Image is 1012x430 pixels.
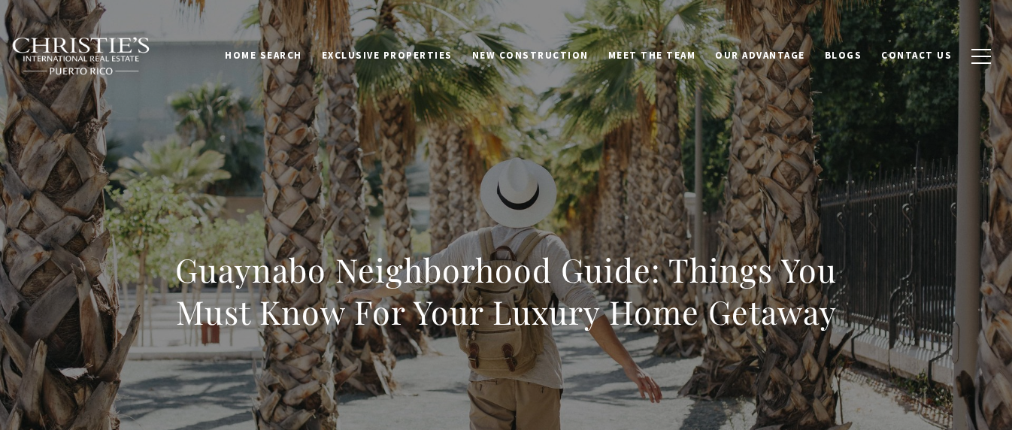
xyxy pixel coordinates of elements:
a: Our Advantage [705,41,815,70]
a: Blogs [815,41,872,70]
span: Contact Us [881,49,952,62]
span: New Construction [472,49,589,62]
h1: Guaynabo Neighborhood Guide: Things You Must Know For Your Luxury Home Getaway [174,249,838,333]
span: Blogs [825,49,862,62]
a: New Construction [462,41,598,70]
a: Exclusive Properties [312,41,462,70]
img: Christie's International Real Estate black text logo [11,37,151,76]
span: Exclusive Properties [322,49,453,62]
span: Our Advantage [715,49,805,62]
a: Home Search [215,41,312,70]
a: Meet the Team [598,41,706,70]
